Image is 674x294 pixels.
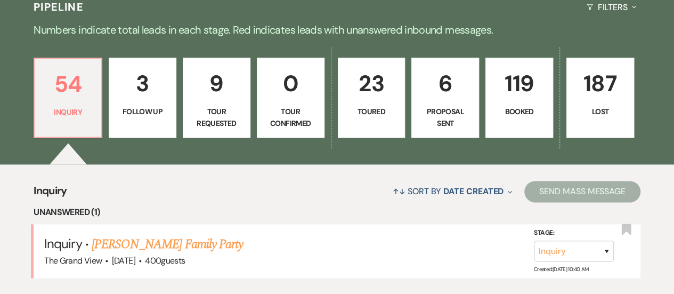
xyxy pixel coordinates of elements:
[573,106,627,117] p: Lost
[116,66,169,101] p: 3
[534,227,614,239] label: Stage:
[44,235,82,252] span: Inquiry
[338,58,405,138] a: 23Toured
[345,106,399,117] p: Toured
[34,182,67,205] span: Inquiry
[41,106,95,118] p: Inquiry
[257,58,324,138] a: 0Tour Confirmed
[534,266,588,273] span: Created: [DATE] 10:40 AM
[264,66,318,101] p: 0
[418,66,472,101] p: 6
[418,106,472,130] p: Proposal Sent
[264,106,318,130] p: Tour Confirmed
[393,186,405,197] span: ↑↓
[34,58,102,138] a: 54Inquiry
[388,177,516,205] button: Sort By Date Created
[34,205,640,219] li: Unanswered (1)
[145,255,185,266] span: 400 guests
[492,66,546,101] p: 119
[485,58,553,138] a: 119Booked
[183,58,250,138] a: 9Tour Requested
[443,186,504,197] span: Date Created
[524,181,640,202] button: Send Mass Message
[573,66,627,101] p: 187
[41,66,95,102] p: 54
[190,106,243,130] p: Tour Requested
[492,106,546,117] p: Booked
[109,58,176,138] a: 3Follow Up
[345,66,399,101] p: 23
[566,58,634,138] a: 187Lost
[92,235,243,254] a: [PERSON_NAME] Family Party
[44,255,102,266] span: The Grand View
[112,255,135,266] span: [DATE]
[116,106,169,117] p: Follow Up
[190,66,243,101] p: 9
[411,58,479,138] a: 6Proposal Sent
